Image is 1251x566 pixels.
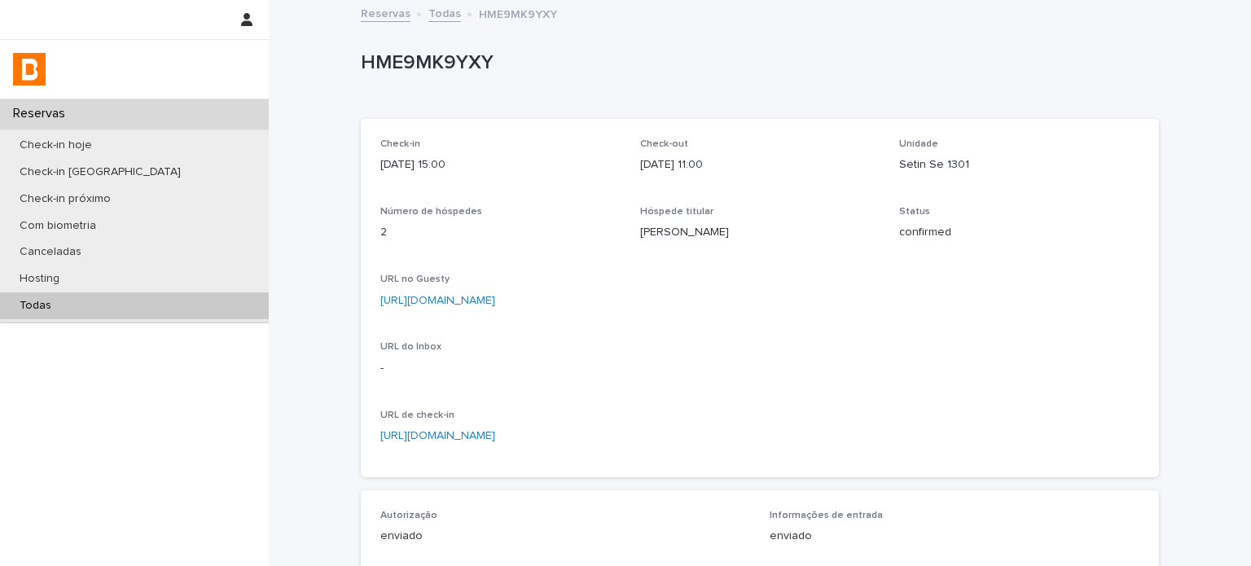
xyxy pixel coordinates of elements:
[640,224,880,241] p: [PERSON_NAME]
[7,299,64,313] p: Todas
[770,511,883,520] span: Informações de entrada
[7,106,78,121] p: Reservas
[361,51,1152,75] p: HME9MK9YXY
[770,528,1139,545] p: enviado
[380,528,750,545] p: enviado
[7,245,94,259] p: Canceladas
[7,272,72,286] p: Hosting
[640,156,880,173] p: [DATE] 11:00
[7,165,194,179] p: Check-in [GEOGRAPHIC_DATA]
[380,410,454,420] span: URL de check-in
[899,224,1139,241] p: confirmed
[899,207,930,217] span: Status
[380,342,441,352] span: URL do Inbox
[13,53,46,86] img: zVaNuJHRTjyIjT5M9Xd5
[380,207,482,217] span: Número de hóspedes
[380,360,621,377] p: -
[640,139,688,149] span: Check-out
[380,224,621,241] p: 2
[479,4,557,22] p: HME9MK9YXY
[7,192,124,206] p: Check-in próximo
[380,295,495,306] a: [URL][DOMAIN_NAME]
[380,511,437,520] span: Autorização
[380,430,495,441] a: [URL][DOMAIN_NAME]
[7,219,109,233] p: Com biometria
[899,139,938,149] span: Unidade
[428,3,461,22] a: Todas
[380,274,450,284] span: URL no Guesty
[7,138,105,152] p: Check-in hoje
[640,207,713,217] span: Hóspede titular
[899,156,1139,173] p: Setin Se 1301
[380,156,621,173] p: [DATE] 15:00
[361,3,410,22] a: Reservas
[380,139,420,149] span: Check-in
